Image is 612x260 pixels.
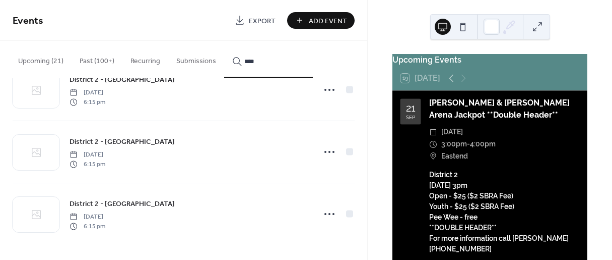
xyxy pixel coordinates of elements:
div: [PERSON_NAME] & [PERSON_NAME] Arena Jackpot **Double Header** [429,97,579,121]
span: 6:15 pm [70,160,105,169]
a: District 2 - [GEOGRAPHIC_DATA] [70,136,175,147]
button: Upcoming (21) [10,41,72,77]
span: - [467,138,470,150]
button: Submissions [168,41,224,77]
span: 4:00pm [470,138,496,150]
button: Recurring [122,41,168,77]
div: District 2 [DATE] 3pm Open - $25 ($2 SBRA Fee) Youth - $25 ($2 SBRA Fee) Pee Wee - free **DOUBLE ... [429,170,579,254]
span: 3:00pm [441,138,467,150]
span: Add Event [309,16,347,26]
div: Sep [406,115,415,120]
span: Export [249,16,276,26]
a: District 2 - [GEOGRAPHIC_DATA] [70,198,175,210]
a: District 2 - [GEOGRAPHIC_DATA] [70,74,175,85]
span: Eastend [441,150,468,163]
div: Upcoming Events [392,54,587,66]
span: [DATE] [441,126,463,138]
div: ​ [429,126,437,138]
span: District 2 - [GEOGRAPHIC_DATA] [70,137,175,147]
span: District 2 - [GEOGRAPHIC_DATA] [70,75,175,85]
span: 6:15 pm [70,222,105,231]
div: 21 [406,103,416,113]
span: [DATE] [70,150,105,160]
div: ​ [429,138,437,150]
span: District 2 - [GEOGRAPHIC_DATA] [70,199,175,210]
span: [DATE] [70,213,105,222]
a: Export [227,12,283,29]
button: Add Event [287,12,355,29]
button: Past (100+) [72,41,122,77]
div: ​ [429,150,437,163]
span: Events [13,11,43,31]
span: 6:15 pm [70,97,105,107]
span: [DATE] [70,88,105,97]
